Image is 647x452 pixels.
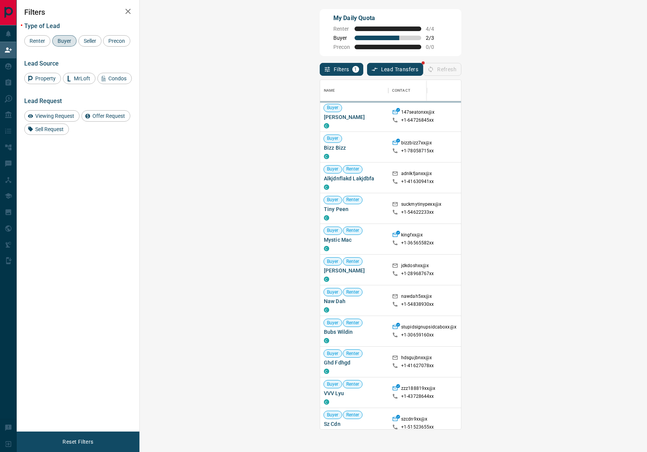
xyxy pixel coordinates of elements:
p: szcdn9xx@x [401,416,427,424]
span: Sz Cdn [324,420,384,428]
span: 2 / 3 [426,35,442,41]
span: Precon [106,38,128,44]
span: Ghd Fdhgd [324,359,384,366]
span: Mystic Mac [324,236,384,244]
p: hdsgujbnxx@x [401,355,432,363]
span: Lead Source [24,60,59,67]
p: jdkdoshxx@x [401,263,429,271]
div: Precon [103,35,130,47]
p: +1- 43728644xx [401,393,434,400]
span: Tiny Peen [324,205,384,213]
span: MrLoft [71,75,93,81]
p: +1- 41627078xx [401,363,434,369]
span: Renter [343,289,363,296]
p: stupidsignupsidcaboxx@x [401,324,456,332]
p: +1- 64726845xx [401,117,434,124]
span: Condos [106,75,129,81]
div: MrLoft [63,73,95,84]
span: Buyer [55,38,74,44]
span: Buyer [324,227,342,234]
span: Property [33,75,58,81]
span: Seller [81,38,99,44]
p: +1- 54622233xx [401,209,434,216]
button: Filters1 [320,63,363,76]
span: Buyer [324,105,342,111]
span: Lead Request [24,97,62,105]
span: VVV Lyu [324,389,384,397]
span: Renter [27,38,48,44]
div: Contact [388,80,449,101]
span: Buyer [324,320,342,326]
h2: Filters [24,8,132,17]
span: 1 [353,67,358,72]
div: Condos [97,73,132,84]
div: condos.ca [324,338,329,343]
span: Buyer [324,350,342,357]
div: Seller [78,35,102,47]
div: Sell Request [24,124,69,135]
span: [PERSON_NAME] [324,113,384,121]
div: condos.ca [324,369,329,374]
div: Buyer [52,35,77,47]
p: +1- 30659160xx [401,332,434,338]
span: Buyer [324,289,342,296]
span: Buyer [324,258,342,265]
span: Buyer [324,197,342,203]
span: Renter [343,320,363,326]
span: Renter [343,350,363,357]
div: condos.ca [324,154,329,159]
p: suckmytinypexx@x [401,201,441,209]
div: condos.ca [324,277,329,282]
span: Bubs Wildin [324,328,384,336]
span: Renter [343,412,363,418]
span: Buyer [324,166,342,172]
button: Lead Transfers [367,63,424,76]
span: Renter [343,258,363,265]
span: Sell Request [33,126,66,132]
div: Renter [24,35,50,47]
span: Offer Request [90,113,128,119]
div: condos.ca [324,246,329,251]
span: 4 / 4 [426,26,442,32]
p: +1- 36565582xx [401,240,434,246]
p: My Daily Quota [333,14,442,23]
div: condos.ca [324,185,329,190]
button: Reset Filters [58,435,98,448]
span: Renter [343,166,363,172]
span: Type of Lead [24,22,60,30]
p: +1- 28968767xx [401,271,434,277]
span: Renter [343,381,363,388]
div: Contact [392,80,410,101]
p: +1- 41630941xx [401,178,434,185]
span: 0 / 0 [426,44,442,50]
span: Bizz Bizz [324,144,384,152]
p: zzz188819xx@x [401,385,436,393]
span: Renter [343,227,363,234]
div: condos.ca [324,307,329,313]
span: Renter [333,26,350,32]
p: adnlkfjanxx@x [401,170,432,178]
p: 147seatonxx@x [401,109,435,117]
p: bizzbizz7xx@x [401,140,432,148]
span: Viewing Request [33,113,77,119]
p: +1- 54838930xx [401,301,434,308]
p: +1- 51523655xx [401,424,434,430]
div: condos.ca [324,399,329,405]
span: Buyer [324,412,342,418]
span: Buyer [324,135,342,142]
span: Alkjdnflakd Lakjdbfa [324,175,384,182]
span: Buyer [324,381,342,388]
div: Name [320,80,388,101]
span: [PERSON_NAME] [324,267,384,274]
div: Property [24,73,61,84]
span: Buyer [333,35,350,41]
div: condos.ca [324,215,329,221]
div: Offer Request [81,110,130,122]
p: kingfxx@x [401,232,423,240]
span: Precon [333,44,350,50]
span: Naw Dah [324,297,384,305]
div: Name [324,80,335,101]
div: condos.ca [324,123,329,128]
div: Viewing Request [24,110,80,122]
p: +1- 78058715xx [401,148,434,154]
